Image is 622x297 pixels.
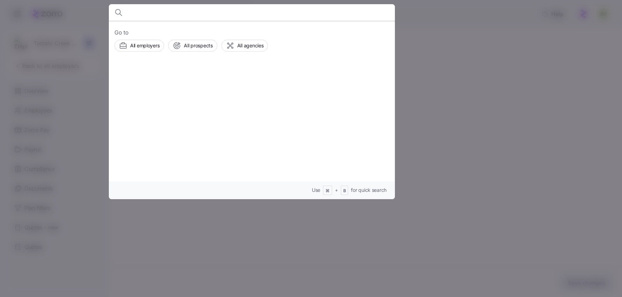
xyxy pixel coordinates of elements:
[335,187,338,194] span: +
[114,28,389,37] span: Go to
[184,42,212,49] span: All prospects
[114,40,164,52] button: All employers
[168,40,217,52] button: All prospects
[312,187,320,194] span: Use
[343,188,346,194] span: B
[130,42,159,49] span: All employers
[325,188,330,194] span: ⌘
[237,42,264,49] span: All agencies
[222,40,268,52] button: All agencies
[351,187,387,194] span: for quick search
